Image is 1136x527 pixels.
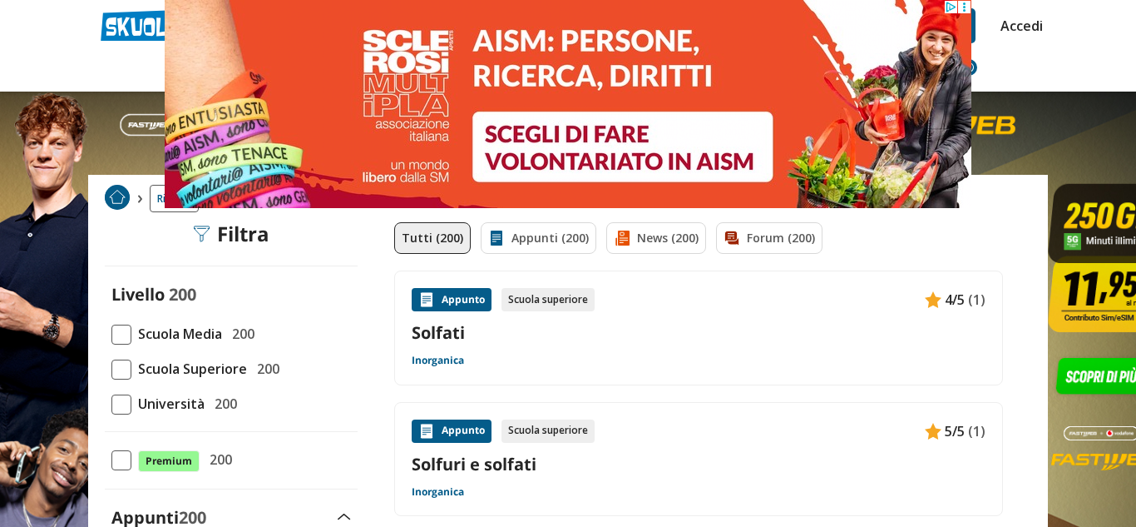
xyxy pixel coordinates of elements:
img: Apri e chiudi sezione [338,514,351,520]
span: (1) [968,289,985,311]
div: Scuola superiore [501,288,595,311]
img: Appunti contenuto [925,291,941,308]
a: Solfati [412,321,985,344]
span: 200 [208,393,237,415]
span: 200 [169,283,196,306]
span: Scuola Media [131,323,222,345]
div: Scuola superiore [501,420,595,443]
img: Appunti contenuto [418,423,435,440]
a: Ricerca [150,185,199,212]
a: Appunti (200) [481,222,596,254]
img: News filtro contenuto [614,230,630,246]
a: Inorganica [412,485,464,499]
label: Livello [111,283,165,306]
img: Forum filtro contenuto [724,230,740,246]
img: Appunti filtro contenuto [488,230,505,246]
div: Appunto [412,420,491,443]
a: News (200) [606,222,706,254]
a: Inorganica [412,354,464,367]
img: Filtra filtri mobile [194,226,210,242]
span: 200 [250,358,279,380]
span: 200 [225,323,254,345]
span: Università [131,393,205,415]
span: Premium [138,450,200,472]
img: Home [105,185,130,210]
div: Filtra [194,222,269,246]
div: Appunto [412,288,491,311]
img: Appunti contenuto [418,291,435,308]
a: Home [105,185,130,212]
span: 5/5 [945,420,965,442]
img: Appunti contenuto [925,423,941,440]
span: 200 [203,449,232,470]
a: Tutti (200) [394,222,471,254]
span: 4/5 [945,289,965,311]
span: (1) [968,420,985,442]
a: Forum (200) [716,222,822,254]
a: Accedi [1000,8,1035,43]
span: Scuola Superiore [131,358,247,380]
a: Solfuri e solfati [412,453,985,475]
